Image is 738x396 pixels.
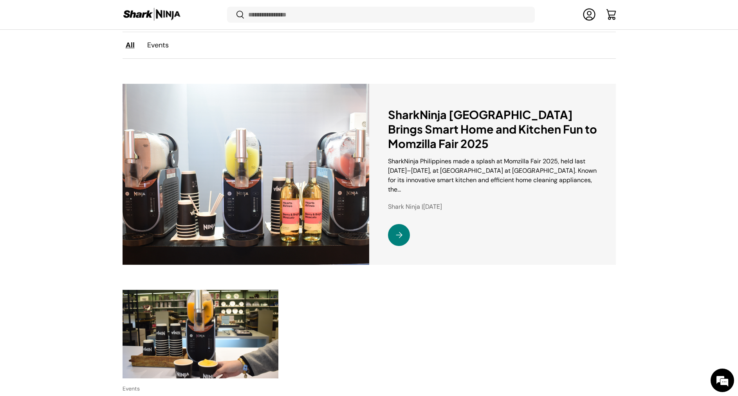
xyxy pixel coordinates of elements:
[388,107,597,151] a: SharkNinja [GEOGRAPHIC_DATA] Brings Smart Home and Kitchen Fun to Momzilla Fair 2025
[141,37,175,54] a: Events
[123,290,279,378] img: https://sharkninja.com.ph/products/ninja-slushi-professional-frozen-drink-maker
[123,385,140,392] a: Events
[123,84,369,265] img: https://sharkninja.com.ph/products/ninja-slushi-professional-frozen-drink-maker
[119,37,141,54] a: All
[123,7,181,22] img: Shark Ninja Philippines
